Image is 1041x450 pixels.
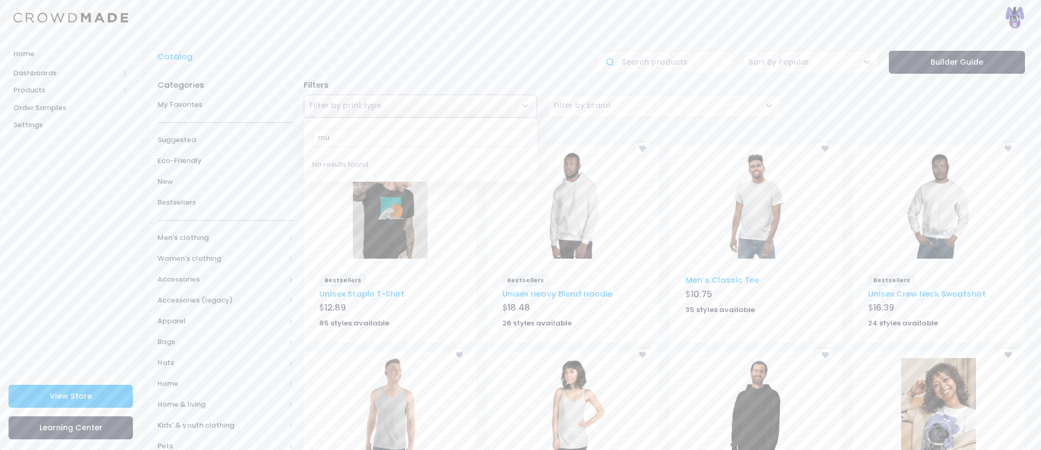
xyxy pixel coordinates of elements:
span: 10.75 [691,288,712,300]
a: Suggested [157,130,294,151]
span: Products [13,85,119,96]
strong: 85 styles available [319,318,389,328]
span: 12.89 [325,301,346,314]
span: Apparel [157,316,285,327]
strong: 35 styles available [685,305,755,315]
strong: 24 styles available [868,318,938,328]
span: Sort By Popular [748,57,809,68]
span: View Store [50,391,92,401]
span: Accessories (legacy) [157,295,285,306]
input: Search [312,129,529,147]
a: Bestsellers [157,192,294,213]
a: Learning Center [9,416,133,439]
a: Unisex Heavy Blend Hoodie [502,288,612,299]
span: Men's clothing [157,232,285,243]
a: Builder Guide [889,51,1025,74]
span: Bags [157,337,285,347]
span: My Favorites [157,99,294,110]
img: User [1004,7,1025,28]
span: 16.39 [873,301,894,314]
a: View Store [9,385,133,408]
span: Hats [157,358,285,368]
div: $ [685,288,827,303]
div: Showing 344 results: [298,128,1030,139]
a: Unisex Staple T-Shirt [319,288,405,299]
span: Dashboards [13,68,119,79]
a: Catalog [157,51,198,63]
span: Learning Center [40,422,102,433]
a: New [157,172,294,192]
a: My Favorites [157,95,294,115]
span: Bestsellers [157,197,294,208]
span: Kids' & youth clothing [157,420,285,431]
span: Eco-Friendly [157,156,294,166]
span: Order Samples [13,103,128,113]
span: Filter by brand [548,95,781,118]
span: Home [157,378,285,389]
span: Women's clothing [157,253,285,264]
span: Filter by print type [310,100,381,111]
a: Unisex Crew Neck Sweatshirt [868,288,986,299]
img: Logo [13,13,128,23]
span: New [157,176,294,187]
span: Home [13,49,128,59]
span: Home & living [157,399,285,410]
a: Men’s Classic Tee [685,274,759,285]
span: 18.48 [508,301,530,314]
strong: 26 styles available [502,318,572,328]
li: No results found [304,154,537,175]
span: Sort By Popular [743,51,879,74]
input: Search products [596,51,732,74]
span: Bestsellers [502,274,549,286]
div: $ [868,301,1010,316]
span: Suggested [157,135,294,145]
div: Categories [157,74,294,91]
span: Bestsellers [319,274,366,286]
div: $ [502,301,644,316]
span: Settings [13,120,128,130]
div: Filters [298,79,1030,91]
span: Filter by brand [554,100,611,111]
div: $ [319,301,461,316]
span: Filter by print type [304,95,537,118]
a: Eco-Friendly [157,151,294,172]
span: Accessories [157,274,285,285]
span: Bestsellers [868,274,915,286]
